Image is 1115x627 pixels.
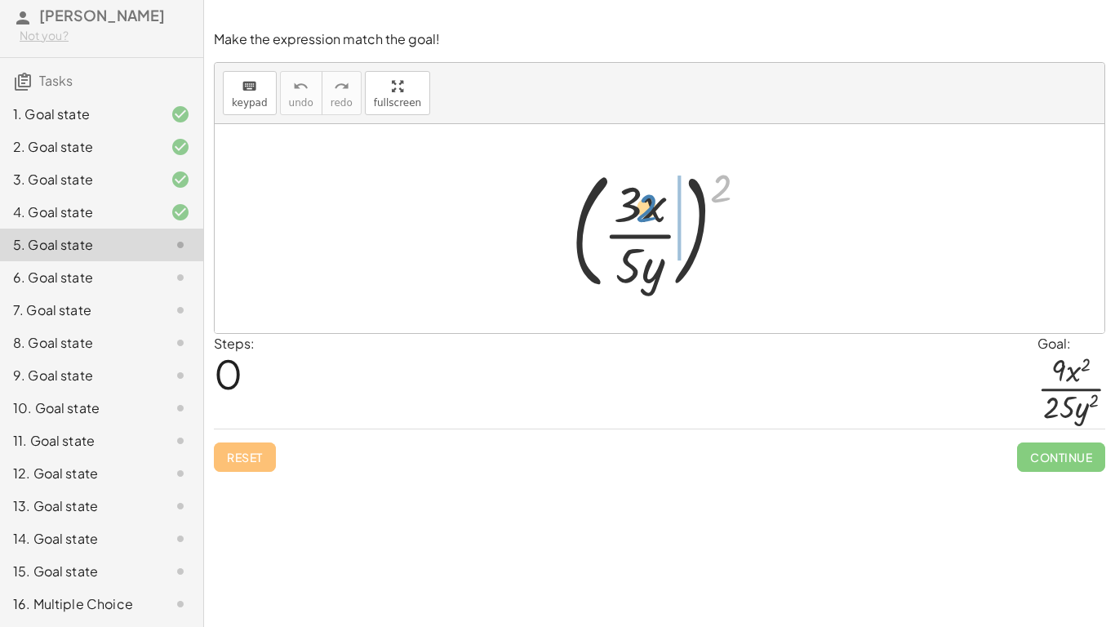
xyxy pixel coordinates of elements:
[289,97,313,109] span: undo
[214,335,255,352] label: Steps:
[39,72,73,89] span: Tasks
[171,398,190,418] i: Task not started.
[171,202,190,222] i: Task finished and correct.
[13,300,144,320] div: 7. Goal state
[214,349,242,398] span: 0
[331,97,353,109] span: redo
[13,235,144,255] div: 5. Goal state
[242,77,257,96] i: keyboard
[13,529,144,549] div: 14. Goal state
[13,104,144,124] div: 1. Goal state
[365,71,430,115] button: fullscreen
[171,268,190,287] i: Task not started.
[232,97,268,109] span: keypad
[334,77,349,96] i: redo
[171,235,190,255] i: Task not started.
[13,398,144,418] div: 10. Goal state
[171,431,190,451] i: Task not started.
[214,30,1105,49] p: Make the expression match the goal!
[13,333,144,353] div: 8. Goal state
[13,431,144,451] div: 11. Goal state
[13,202,144,222] div: 4. Goal state
[13,594,144,614] div: 16. Multiple Choice
[322,71,362,115] button: redoredo
[171,104,190,124] i: Task finished and correct.
[280,71,322,115] button: undoundo
[171,529,190,549] i: Task not started.
[20,28,190,44] div: Not you?
[13,366,144,385] div: 9. Goal state
[13,170,144,189] div: 3. Goal state
[171,333,190,353] i: Task not started.
[1037,334,1105,354] div: Goal:
[374,97,421,109] span: fullscreen
[171,594,190,614] i: Task not started.
[171,300,190,320] i: Task not started.
[171,137,190,157] i: Task finished and correct.
[39,6,165,24] span: [PERSON_NAME]
[171,562,190,581] i: Task not started.
[13,562,144,581] div: 15. Goal state
[13,268,144,287] div: 6. Goal state
[13,464,144,483] div: 12. Goal state
[293,77,309,96] i: undo
[13,496,144,516] div: 13. Goal state
[171,464,190,483] i: Task not started.
[13,137,144,157] div: 2. Goal state
[171,170,190,189] i: Task finished and correct.
[223,71,277,115] button: keyboardkeypad
[171,366,190,385] i: Task not started.
[171,496,190,516] i: Task not started.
